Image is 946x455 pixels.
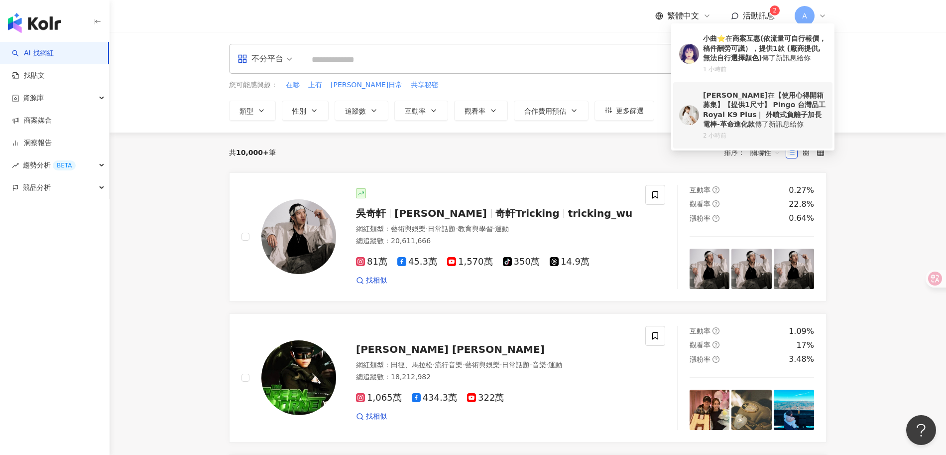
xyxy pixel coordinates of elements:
[703,91,768,99] b: [PERSON_NAME]
[356,224,633,234] div: 網紅類型 ：
[236,149,269,156] span: 10,000+
[503,257,540,267] span: 350萬
[679,105,699,125] img: KOL Avatar
[495,207,560,219] span: 奇軒Tricking
[743,11,775,20] span: 活動訊息
[229,313,827,443] a: KOL Avatar[PERSON_NAME] [PERSON_NAME]網紅類型：田徑、馬拉松·流行音樂·藝術與娛樂·日常話題·音樂·運動總追蹤數：18,212,9821,065萬434.3萬...
[703,65,827,74] div: 1 小時前
[703,34,826,62] b: 商案互惠(依流量可自行報價，稿件酬勞可議），提供1款 (廠商提供,無法自行選擇顏色)
[546,361,548,369] span: ·
[532,361,546,369] span: 音樂
[548,361,562,369] span: 運動
[465,107,485,115] span: 觀看率
[690,390,730,430] img: post-image
[356,236,633,246] div: 總追蹤數 ： 20,611,666
[229,172,827,302] a: KOL Avatar吳奇軒[PERSON_NAME]奇軒Trickingtricking_wu網紅類型：藝術與娛樂·日常話題·教育與學習·運動總追蹤數：20,611,66681萬45.3萬1,5...
[463,361,465,369] span: ·
[53,160,76,170] div: BETA
[12,48,54,58] a: searchAI 找網紅
[394,101,448,121] button: 互動率
[524,107,566,115] span: 合作費用預估
[23,176,51,199] span: 競品分析
[394,207,487,219] span: [PERSON_NAME]
[23,87,44,109] span: 資源庫
[667,10,699,21] span: 繁體中文
[690,186,710,194] span: 互動率
[789,185,814,196] div: 0.27%
[412,393,458,403] span: 434.3萬
[530,361,532,369] span: ·
[789,199,814,210] div: 22.8%
[773,7,777,14] span: 2
[703,34,827,63] div: 在 傳了新訊息給你
[514,101,589,121] button: 合作費用預估
[703,34,725,42] b: 小曲⭐️
[690,355,710,363] span: 漲粉率
[356,343,545,355] span: [PERSON_NAME] [PERSON_NAME]
[679,44,699,64] img: KOL Avatar
[292,107,306,115] span: 性別
[237,54,247,64] span: appstore
[502,361,530,369] span: 日常話題
[12,162,19,169] span: rise
[23,154,76,176] span: 趨勢分析
[712,215,719,222] span: question-circle
[774,390,814,430] img: post-image
[458,225,493,233] span: 教育與學習
[724,145,786,160] div: 排序：
[616,107,644,115] span: 更多篩選
[712,186,719,193] span: question-circle
[410,80,439,91] button: 共享秘密
[356,360,633,370] div: 網紅類型 ：
[237,51,283,67] div: 不分平台
[229,80,278,90] span: 您可能感興趣：
[774,249,814,289] img: post-image
[467,393,504,403] span: 322萬
[345,107,366,115] span: 追蹤數
[433,361,435,369] span: ·
[366,276,387,286] span: 找相似
[750,145,780,160] span: 關聯性
[789,326,814,337] div: 1.09%
[229,149,276,156] div: 共 筆
[261,340,336,415] img: KOL Avatar
[286,80,300,90] span: 在哪
[282,101,329,121] button: 性別
[447,257,493,267] span: 1,570萬
[261,199,336,274] img: KOL Avatar
[428,225,456,233] span: 日常話題
[456,225,458,233] span: ·
[465,361,500,369] span: 藝術與娛樂
[712,356,719,363] span: question-circle
[493,225,495,233] span: ·
[12,116,52,126] a: 商案媒合
[731,390,772,430] img: post-image
[331,80,402,90] span: [PERSON_NAME]日常
[568,207,633,219] span: tricking_wu
[690,214,710,222] span: 漲粉率
[356,393,402,403] span: 1,065萬
[690,200,710,208] span: 觀看率
[8,13,61,33] img: logo
[690,249,730,289] img: post-image
[229,101,276,121] button: 類型
[796,340,814,351] div: 17%
[731,249,772,289] img: post-image
[495,225,509,233] span: 運動
[712,200,719,207] span: question-circle
[391,225,426,233] span: 藝術與娛樂
[770,5,780,15] sup: 2
[285,80,300,91] button: 在哪
[239,107,253,115] span: 類型
[703,132,827,140] div: 2 小時前
[308,80,323,91] button: 上有
[550,257,590,267] span: 14.9萬
[594,101,654,121] button: 更多篩選
[356,372,633,382] div: 總追蹤數 ： 18,212,982
[335,101,388,121] button: 追蹤數
[356,207,386,219] span: 吳奇軒
[356,412,387,422] a: 找相似
[500,361,502,369] span: ·
[690,341,710,349] span: 觀看率
[712,327,719,334] span: question-circle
